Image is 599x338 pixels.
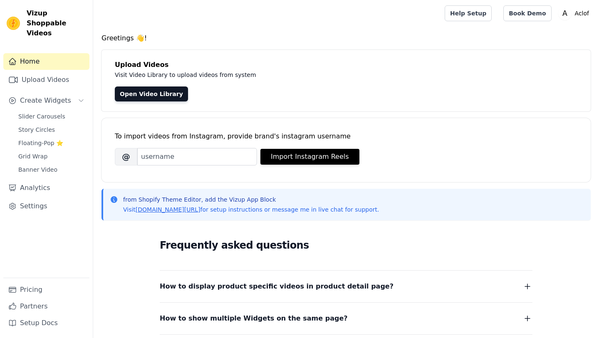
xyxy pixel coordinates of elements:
a: Book Demo [503,5,551,21]
p: Aclof [572,6,592,21]
h4: Upload Videos [115,60,577,70]
span: Create Widgets [20,96,71,106]
span: Story Circles [18,126,55,134]
a: Upload Videos [3,72,89,88]
p: from Shopify Theme Editor, add the Vizup App Block [123,195,379,204]
span: Grid Wrap [18,152,47,160]
a: [DOMAIN_NAME][URL] [136,206,200,213]
p: Visit Video Library to upload videos from system [115,70,488,80]
a: Settings [3,198,89,215]
h4: Greetings 👋! [101,33,591,43]
a: Open Video Library [115,86,188,101]
span: Floating-Pop ⭐ [18,139,63,147]
span: @ [115,148,137,165]
h2: Frequently asked questions [160,237,532,254]
span: How to show multiple Widgets on the same page? [160,313,348,324]
text: A [562,9,567,17]
span: Vizup Shoppable Videos [27,8,86,38]
a: Story Circles [13,124,89,136]
span: Slider Carousels [18,112,65,121]
button: Create Widgets [3,92,89,109]
input: username [137,148,257,165]
div: To import videos from Instagram, provide brand's instagram username [115,131,577,141]
span: How to display product specific videos in product detail page? [160,281,394,292]
button: Import Instagram Reels [260,149,359,165]
button: How to display product specific videos in product detail page? [160,281,532,292]
a: Partners [3,298,89,315]
span: Banner Video [18,165,57,174]
img: Vizup [7,17,20,30]
a: Slider Carousels [13,111,89,122]
a: Help Setup [445,5,492,21]
a: Pricing [3,281,89,298]
button: How to show multiple Widgets on the same page? [160,313,532,324]
a: Floating-Pop ⭐ [13,137,89,149]
a: Grid Wrap [13,150,89,162]
a: Setup Docs [3,315,89,331]
a: Banner Video [13,164,89,175]
p: Visit for setup instructions or message me in live chat for support. [123,205,379,214]
a: Home [3,53,89,70]
button: A Aclof [558,6,592,21]
a: Analytics [3,180,89,196]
